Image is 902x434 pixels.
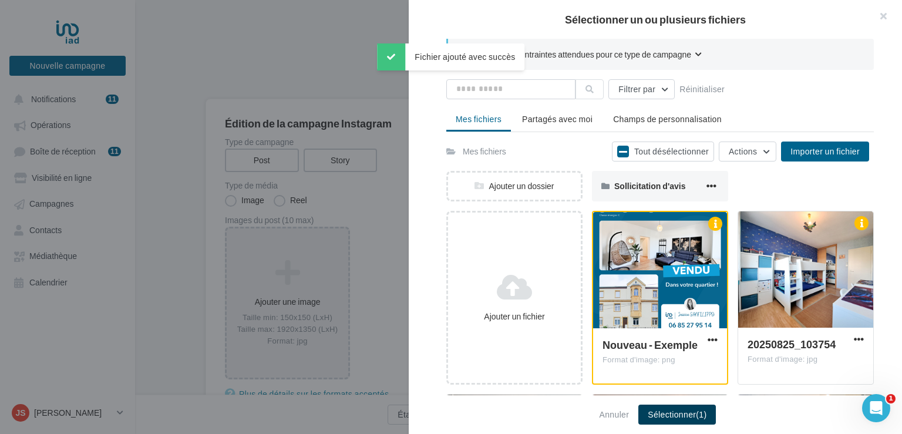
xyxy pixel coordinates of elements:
[886,394,896,403] span: 1
[613,114,722,124] span: Champs de personnalisation
[463,146,506,157] div: Mes fichiers
[448,180,581,192] div: Ajouter un dossier
[612,142,714,162] button: Tout désélectionner
[608,79,675,99] button: Filtrer par
[428,14,883,25] h2: Sélectionner un ou plusieurs fichiers
[675,82,729,96] button: Réinitialiser
[729,146,757,156] span: Actions
[377,43,524,70] div: Fichier ajouté avec succès
[719,142,776,162] button: Actions
[614,181,685,191] span: Sollicitation d'avis
[748,338,836,351] span: 20250825_103754
[603,355,718,365] div: Format d'image: png
[781,142,869,162] button: Importer un fichier
[603,338,698,351] span: Nouveau - Exemple
[748,354,864,365] div: Format d'image: jpg
[595,408,634,422] button: Annuler
[862,394,890,422] iframe: Intercom live chat
[467,49,691,60] span: Consulter les contraintes attendues pour ce type de campagne
[522,114,593,124] span: Partagés avec moi
[467,48,702,63] button: Consulter les contraintes attendues pour ce type de campagne
[638,405,716,425] button: Sélectionner(1)
[790,146,860,156] span: Importer un fichier
[453,311,576,322] div: Ajouter un fichier
[696,409,706,419] span: (1)
[456,114,502,124] span: Mes fichiers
